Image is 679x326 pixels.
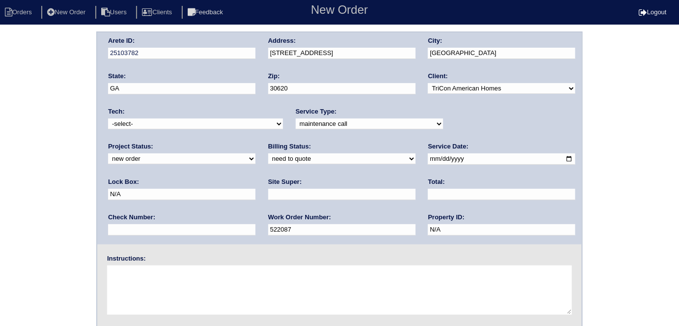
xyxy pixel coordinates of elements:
[95,6,135,19] li: Users
[428,142,468,151] label: Service Date:
[428,213,464,222] label: Property ID:
[639,8,667,16] a: Logout
[268,213,331,222] label: Work Order Number:
[108,107,125,116] label: Tech:
[108,178,139,186] label: Lock Box:
[428,178,445,186] label: Total:
[268,36,296,45] label: Address:
[296,107,337,116] label: Service Type:
[41,8,93,16] a: New Order
[268,48,416,59] input: Enter a location
[182,6,231,19] li: Feedback
[107,254,146,263] label: Instructions:
[428,36,442,45] label: City:
[428,72,448,81] label: Client:
[268,72,280,81] label: Zip:
[108,72,126,81] label: State:
[268,142,311,151] label: Billing Status:
[108,213,155,222] label: Check Number:
[41,6,93,19] li: New Order
[136,6,180,19] li: Clients
[268,178,302,186] label: Site Super:
[95,8,135,16] a: Users
[136,8,180,16] a: Clients
[108,142,153,151] label: Project Status:
[108,36,135,45] label: Arete ID:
